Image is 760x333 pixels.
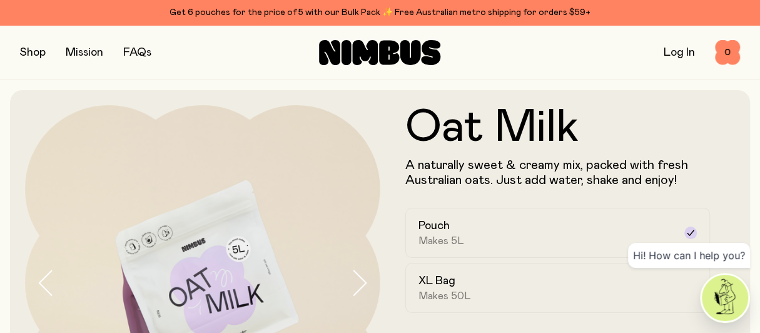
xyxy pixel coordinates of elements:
[66,47,103,58] a: Mission
[628,243,750,268] div: Hi! How can I help you?
[702,275,748,321] img: agent
[664,47,695,58] a: Log In
[715,40,740,65] button: 0
[20,5,740,20] div: Get 6 pouches for the price of 5 with our Bulk Pack ✨ Free Australian metro shipping for orders $59+
[123,47,151,58] a: FAQs
[405,105,711,150] h1: Oat Milk
[418,235,464,247] span: Makes 5L
[405,158,711,188] p: A naturally sweet & creamy mix, packed with fresh Australian oats. Just add water, shake and enjoy!
[418,274,455,289] h2: XL Bag
[418,290,471,302] span: Makes 50L
[418,218,450,233] h2: Pouch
